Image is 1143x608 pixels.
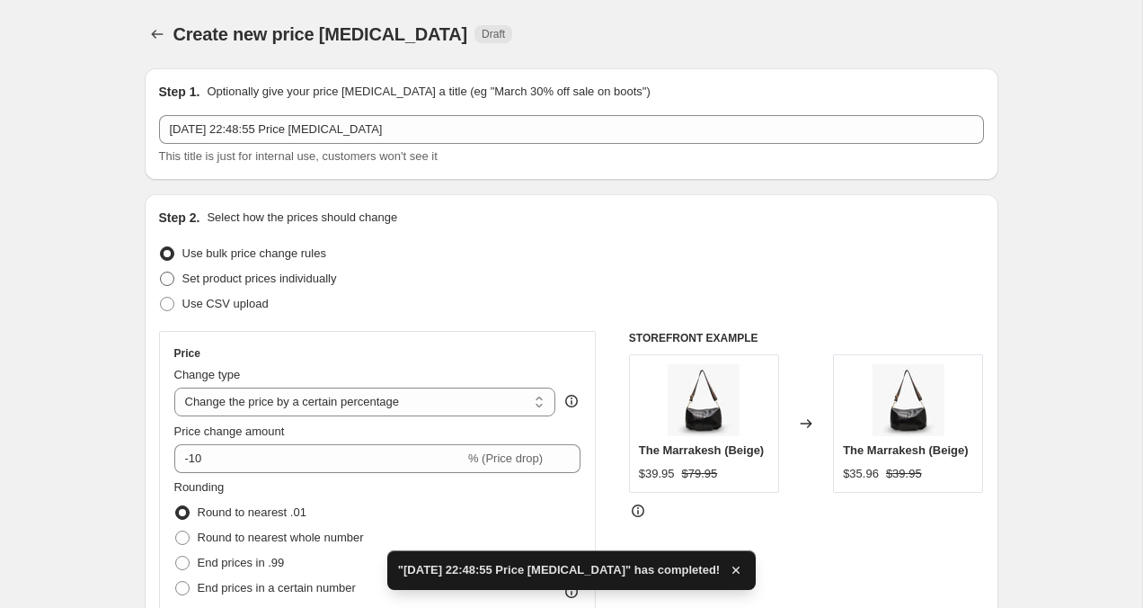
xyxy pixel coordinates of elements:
div: $39.95 [639,465,675,483]
span: End prices in .99 [198,556,285,569]
span: The Marrakesh (Beige) [639,443,764,457]
span: Change type [174,368,241,381]
img: 51LWJdOiw4L._AC_SY695__1_80x.jpg [873,364,944,436]
input: -15 [174,444,465,473]
h3: Price [174,346,200,361]
div: $35.96 [843,465,879,483]
span: Use CSV upload [182,297,269,310]
span: Round to nearest .01 [198,505,306,519]
span: End prices in a certain number [198,581,356,595]
span: The Marrakesh (Beige) [843,443,968,457]
h6: STOREFRONT EXAMPLE [629,331,984,345]
span: Create new price [MEDICAL_DATA] [173,24,468,44]
h2: Step 2. [159,209,200,227]
strike: $39.95 [886,465,922,483]
input: 30% off holiday sale [159,115,984,144]
span: % (Price drop) [468,452,543,465]
span: Rounding [174,480,225,494]
span: Round to nearest whole number [198,531,364,544]
button: Price change jobs [145,22,170,47]
div: help [563,392,580,410]
span: Price change amount [174,425,285,438]
span: "[DATE] 22:48:55 Price [MEDICAL_DATA]" has completed! [398,561,720,579]
img: 51LWJdOiw4L._AC_SY695__1_80x.jpg [668,364,740,436]
span: Set product prices individually [182,272,337,285]
p: Select how the prices should change [207,209,397,227]
span: This title is just for internal use, customers won't see it [159,149,438,163]
strike: $79.95 [682,465,718,483]
span: Draft [482,27,505,41]
h2: Step 1. [159,83,200,101]
span: Use bulk price change rules [182,246,326,260]
p: Optionally give your price [MEDICAL_DATA] a title (eg "March 30% off sale on boots") [207,83,650,101]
